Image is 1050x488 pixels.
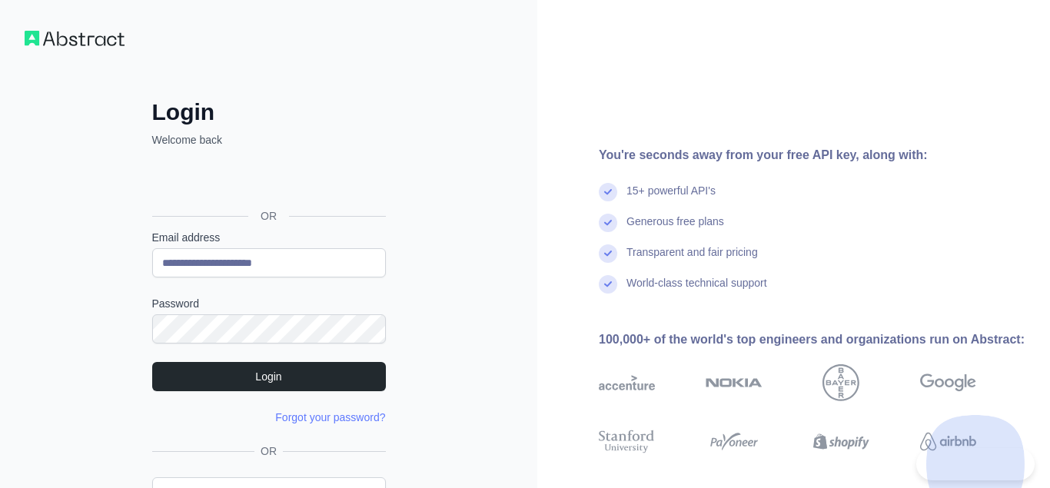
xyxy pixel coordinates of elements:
[599,427,655,456] img: stanford university
[626,244,758,275] div: Transparent and fair pricing
[920,364,976,401] img: google
[706,427,762,456] img: payoneer
[599,183,617,201] img: check mark
[152,362,386,391] button: Login
[152,296,386,311] label: Password
[599,146,1025,164] div: You're seconds away from your free API key, along with:
[599,275,617,294] img: check mark
[626,183,716,214] div: 15+ powerful API's
[248,208,289,224] span: OR
[626,275,767,306] div: World-class technical support
[275,411,385,423] a: Forgot your password?
[599,214,617,232] img: check mark
[599,330,1025,349] div: 100,000+ of the world's top engineers and organizations run on Abstract:
[25,31,125,46] img: Workflow
[145,164,390,198] iframe: Botón de Acceder con Google
[254,443,283,459] span: OR
[706,364,762,401] img: nokia
[599,244,617,263] img: check mark
[822,364,859,401] img: bayer
[152,230,386,245] label: Email address
[152,98,386,126] h2: Login
[920,427,976,456] img: airbnb
[916,448,1035,480] iframe: Toggle Customer Support
[813,427,869,456] img: shopify
[152,164,383,198] div: Acceder con Google. Se abre en una pestaña nueva
[152,132,386,148] p: Welcome back
[599,364,655,401] img: accenture
[626,214,724,244] div: Generous free plans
